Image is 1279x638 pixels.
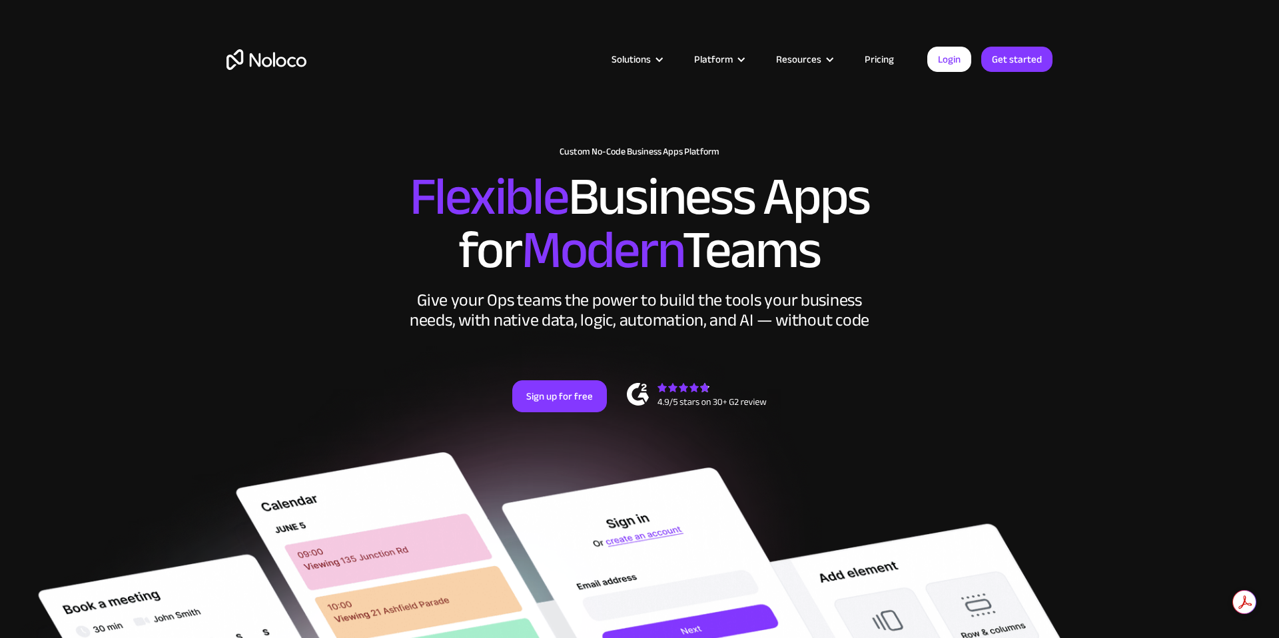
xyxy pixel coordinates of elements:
div: Solutions [612,51,651,68]
h1: Custom No-Code Business Apps Platform [226,147,1053,157]
h2: Business Apps for Teams [226,170,1053,277]
a: Get started [981,47,1053,72]
a: home [226,49,306,70]
div: Platform [694,51,733,68]
div: Resources [759,51,848,68]
span: Modern [522,200,682,300]
a: Pricing [848,51,911,68]
div: Give your Ops teams the power to build the tools your business needs, with native data, logic, au... [406,290,873,330]
a: Sign up for free [512,380,607,412]
div: Platform [677,51,759,68]
div: Solutions [595,51,677,68]
a: Login [927,47,971,72]
div: Resources [776,51,821,68]
span: Flexible [410,147,568,246]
